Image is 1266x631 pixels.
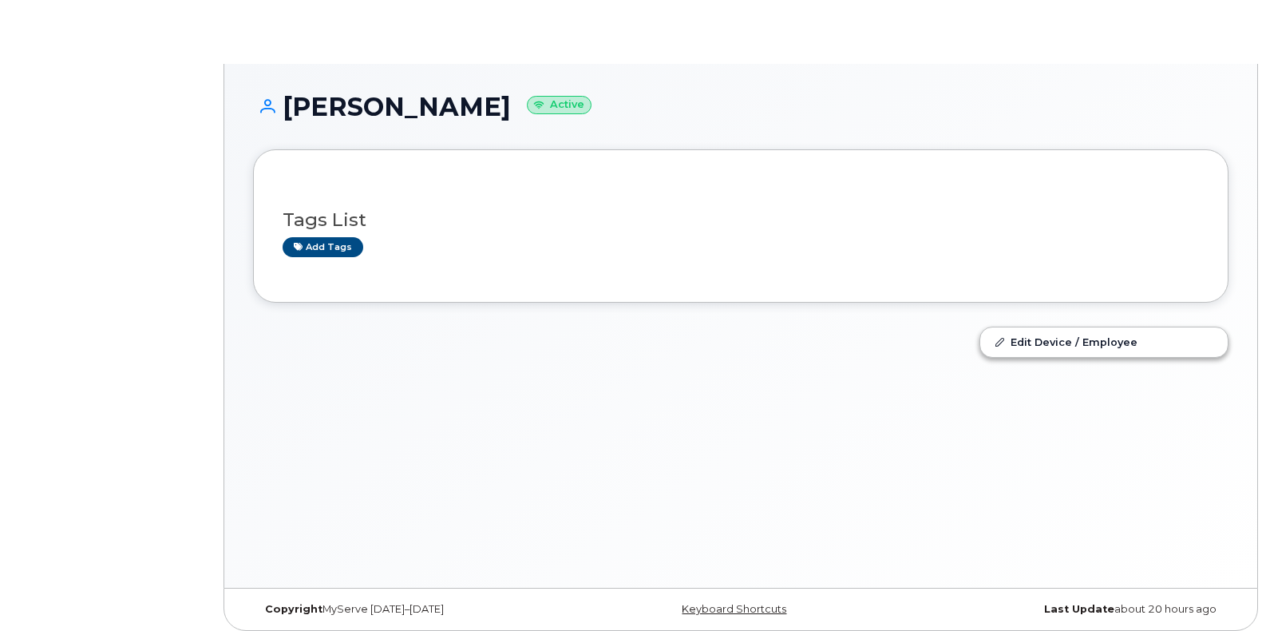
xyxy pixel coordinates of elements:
strong: Last Update [1044,603,1114,615]
small: Active [527,96,591,114]
strong: Copyright [265,603,322,615]
div: MyServe [DATE]–[DATE] [253,603,578,616]
a: Keyboard Shortcuts [682,603,786,615]
div: about 20 hours ago [904,603,1228,616]
a: Edit Device / Employee [980,327,1228,356]
h3: Tags List [283,210,1199,230]
a: Add tags [283,237,363,257]
h1: [PERSON_NAME] [253,93,1228,121]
